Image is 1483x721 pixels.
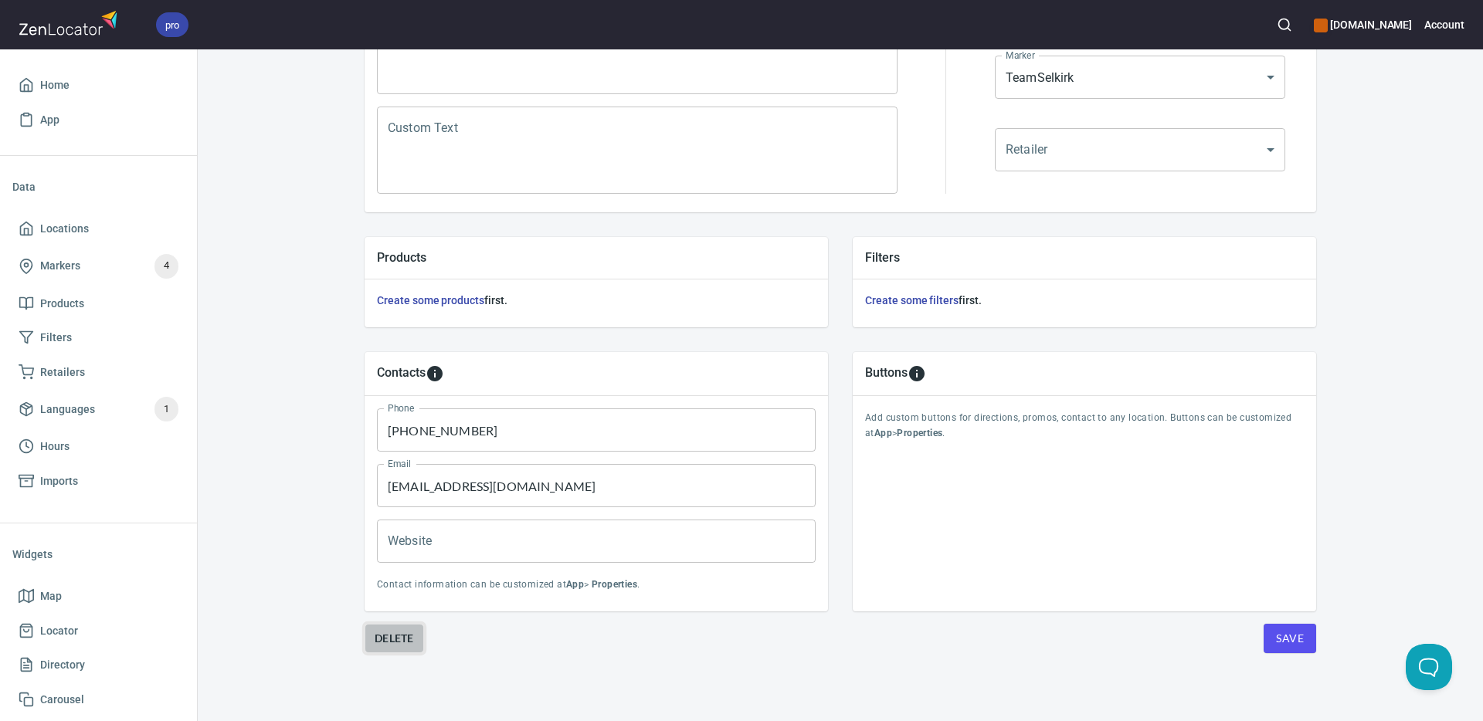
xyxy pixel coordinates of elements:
h6: [DOMAIN_NAME] [1314,16,1412,33]
b: App [874,428,892,438]
span: Locations [40,219,89,239]
span: Languages [40,400,95,419]
h6: first. [865,292,1304,309]
span: Imports [40,472,78,491]
div: TeamSelkirk [995,56,1285,99]
button: Search [1268,8,1301,42]
a: Hours [12,429,185,464]
h6: Account [1424,16,1464,33]
a: Languages1 [12,389,185,429]
h5: Contacts [377,364,426,383]
span: 4 [154,257,178,275]
h5: Buttons [865,364,908,383]
span: App [40,110,59,130]
span: Markers [40,256,80,276]
button: Save [1264,624,1316,653]
span: Locator [40,621,78,641]
button: Delete [365,624,424,653]
a: Locations [12,212,185,246]
h5: Products [377,249,816,266]
svg: To add custom buttons for locations, please go to Apps > Properties > Buttons. [908,364,926,383]
a: Locator [12,614,185,648]
a: Products [12,286,185,321]
a: Carousel [12,682,185,717]
img: zenlocator [19,6,122,39]
iframe: Help Scout Beacon - Open [1406,644,1452,690]
a: App [12,103,185,137]
button: Account [1424,8,1464,42]
span: Delete [375,629,414,648]
span: pro [156,17,188,33]
b: Properties [897,428,942,438]
a: Home [12,68,185,103]
li: Widgets [12,536,185,573]
a: Map [12,579,185,614]
a: Create some products [377,294,484,306]
div: ​ [995,128,1285,171]
a: Imports [12,464,185,499]
b: Properties [592,579,637,590]
a: Markers4 [12,246,185,286]
span: Products [40,294,84,313]
div: Manage your apps [1314,8,1412,42]
span: 1 [154,401,178,418]
a: Directory [12,648,185,682]
textarea: [GEOGRAPHIC_DATA], [US_STATE], 32804, [GEOGRAPHIC_DATA] [388,22,887,80]
button: color-CE600E [1314,19,1328,32]
span: Retailers [40,363,85,382]
span: Carousel [40,690,84,709]
p: Add custom buttons for directions, promos, contact to any location. Buttons can be customized at > . [865,411,1304,442]
a: Filters [12,320,185,355]
span: Save [1276,629,1304,648]
a: Create some filters [865,294,959,306]
h5: Filters [865,249,1304,266]
span: Hours [40,437,70,456]
a: Retailers [12,355,185,390]
b: App [566,579,584,590]
p: Contact information can be customized at > . [377,577,816,593]
span: Home [40,76,70,95]
span: Filters [40,328,72,347]
span: Directory [40,655,85,675]
li: Data [12,168,185,205]
svg: To add custom contact information for locations, please go to Apps > Properties > Contacts. [426,364,444,383]
span: Map [40,587,62,606]
h6: first. [377,292,816,309]
div: pro [156,12,188,37]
